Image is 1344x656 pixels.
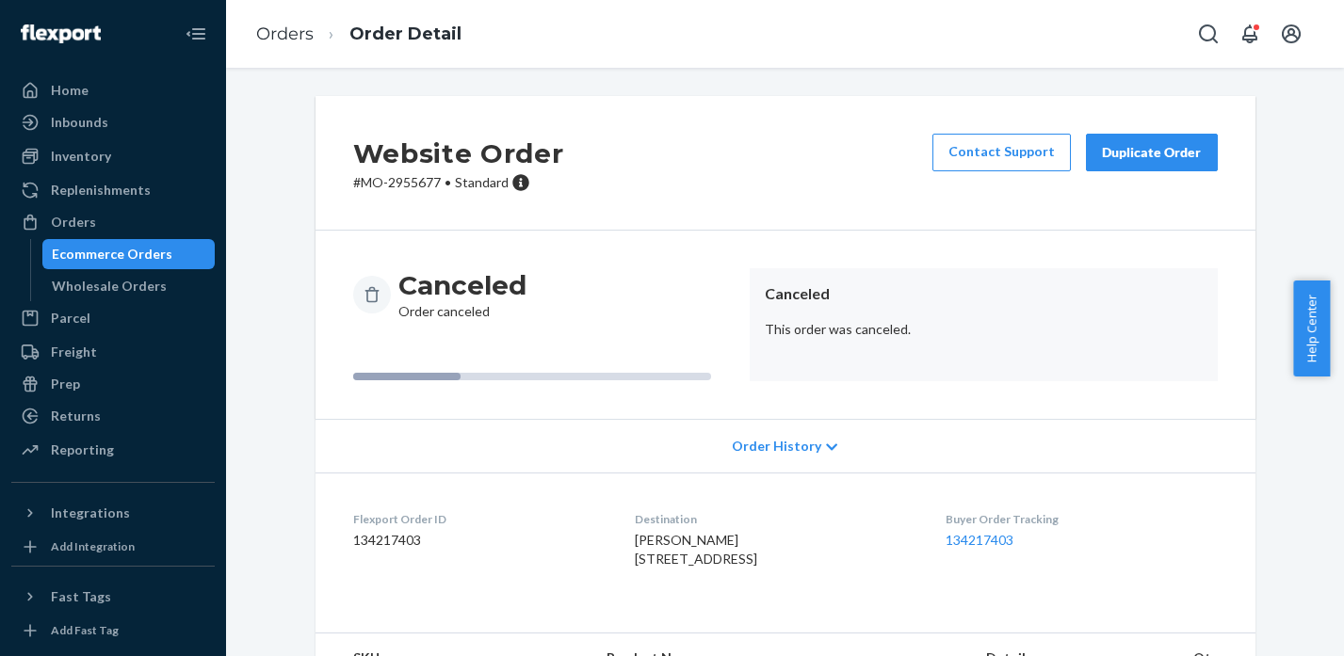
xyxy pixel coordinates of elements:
h3: Canceled [398,268,526,302]
div: Returns [51,407,101,425]
a: Add Integration [11,536,215,558]
div: Fast Tags [51,587,111,606]
p: # MO-2955677 [353,173,564,192]
div: Integrations [51,504,130,522]
a: Inventory [11,141,215,171]
a: Order Detail [349,24,461,44]
a: Parcel [11,303,215,333]
div: Freight [51,343,97,361]
button: Open notifications [1231,15,1269,53]
div: Home [51,81,89,100]
div: Add Fast Tag [51,622,119,638]
header: Canceled [765,283,1203,305]
dd: 134217403 [353,531,605,550]
dt: Flexport Order ID [353,511,605,527]
a: Reporting [11,435,215,465]
button: Integrations [11,498,215,528]
ol: breadcrumbs [241,7,477,62]
div: Order canceled [398,268,526,321]
span: [PERSON_NAME] [STREET_ADDRESS] [635,532,757,567]
dt: Buyer Order Tracking [946,511,1217,527]
span: • [445,174,451,190]
h2: Website Order [353,134,564,173]
div: Parcel [51,309,90,328]
div: Orders [51,213,96,232]
button: Duplicate Order [1086,134,1218,171]
a: Contact Support [932,134,1071,171]
a: Orders [256,24,314,44]
div: Inbounds [51,113,108,132]
a: 134217403 [946,532,1013,548]
span: Standard [455,174,509,190]
a: Add Fast Tag [11,619,215,642]
iframe: Opens a widget where you can chat to one of our agents [1222,600,1325,647]
div: Add Integration [51,538,135,554]
div: Ecommerce Orders [52,245,172,264]
div: Wholesale Orders [52,277,167,296]
a: Wholesale Orders [42,271,216,301]
p: This order was canceled. [765,320,1203,339]
a: Orders [11,207,215,237]
button: Close Navigation [177,15,215,53]
dt: Destination [635,511,915,527]
div: Inventory [51,147,111,166]
a: Freight [11,337,215,367]
a: Home [11,75,215,105]
span: Order History [732,437,821,456]
button: Fast Tags [11,582,215,612]
img: Flexport logo [21,24,101,43]
div: Duplicate Order [1102,143,1202,162]
button: Open Search Box [1190,15,1227,53]
div: Reporting [51,440,114,459]
div: Prep [51,375,80,393]
a: Returns [11,401,215,431]
a: Replenishments [11,175,215,205]
a: Ecommerce Orders [42,239,216,269]
button: Help Center [1293,280,1330,376]
button: Open account menu [1272,15,1310,53]
a: Inbounds [11,107,215,137]
a: Prep [11,369,215,399]
div: Replenishments [51,181,151,200]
